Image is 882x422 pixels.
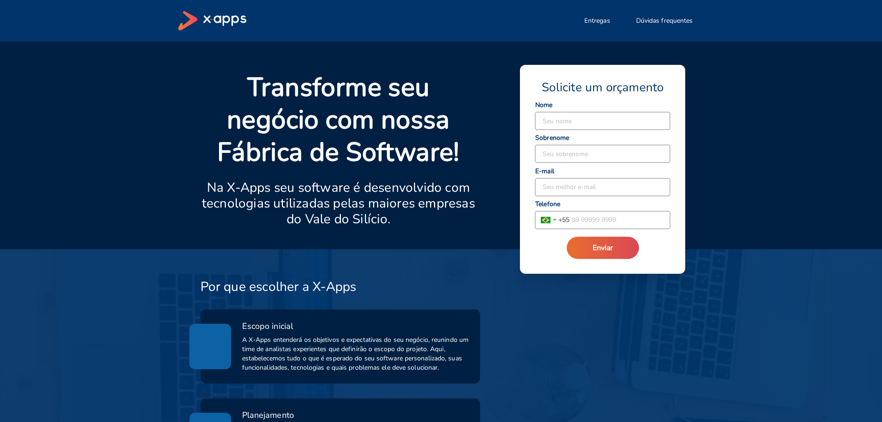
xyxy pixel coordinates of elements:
[569,211,670,229] input: 99 99999 9999
[242,321,293,332] span: Escopo inicial
[200,279,357,295] h3: Por que escolher a X-Apps
[636,16,693,25] span: Dúvidas frequentes
[535,112,670,130] input: Seu nome
[584,16,610,25] span: Entregas
[542,80,663,95] span: Solicite um orçamento
[535,178,670,196] input: Seu melhor e-mail
[200,180,477,227] p: Na X-Apps seu software é desenvolvido com tecnologias utilizadas pelas maiores empresas do Vale d...
[535,145,670,163] input: Seu sobrenome
[625,12,704,30] button: Dúvidas frequentes
[200,71,477,169] p: Transforme seu negócio com nossa Fábrica de Software!
[558,215,569,225] span: + 55
[593,243,613,253] span: Enviar
[567,237,639,259] button: Enviar
[242,335,469,372] span: A X-Apps entenderá os objetivos e expectativas do seu negócio, reunindo um time de analistas expe...
[242,409,294,421] span: Planejamento
[573,12,621,30] button: Entregas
